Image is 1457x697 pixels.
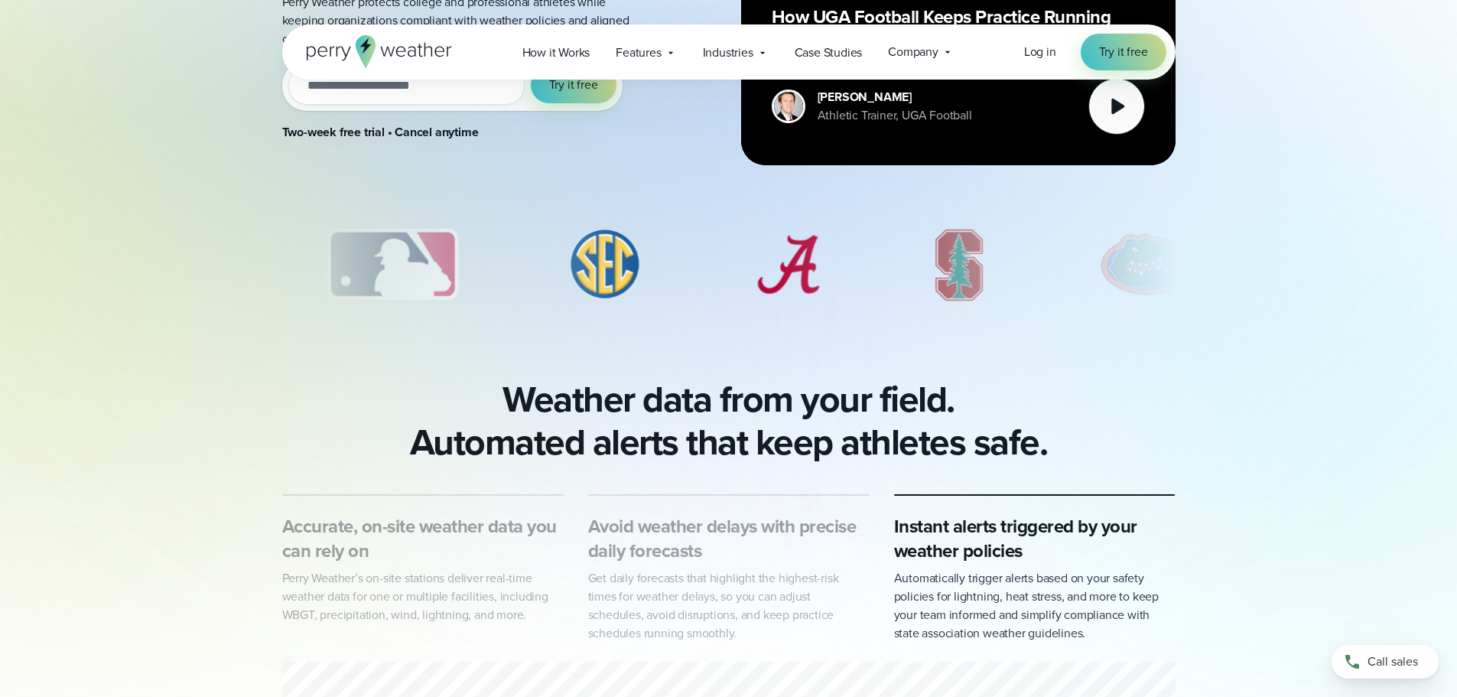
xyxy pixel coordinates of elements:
[912,226,1006,303] img: Stanford-University.svg
[1368,653,1418,671] span: Call sales
[1024,43,1056,60] span: Log in
[818,106,972,125] div: Athletic Trainer, UGA Football
[738,226,838,303] img: University-of-Alabama.svg
[772,5,1145,54] p: How UGA Football Keeps Practice Running Smoothly
[795,44,863,62] span: Case Studies
[282,514,564,563] h3: Accurate, on-site weather data you can rely on
[311,226,473,303] div: 3 of 8
[531,67,616,103] button: Try it free
[888,43,938,61] span: Company
[6,22,239,140] iframe: profile
[588,514,870,563] h3: Avoid weather delays with precise daily forecasts
[282,569,564,624] p: Perry Weather’s on-site stations deliver real-time weather data for one or multiple facilities, i...
[912,226,1006,303] div: 6 of 8
[894,569,1176,643] p: Automatically trigger alerts based on your safety policies for lightning, heat stress, and more t...
[703,44,753,62] span: Industries
[782,37,876,68] a: Case Studies
[1081,34,1166,70] a: Try it free
[282,123,479,141] strong: Two-week free trial • Cancel anytime
[1079,226,1221,303] div: 7 of 8
[282,226,1176,311] div: slideshow
[549,76,598,94] span: Try it free
[588,569,870,643] p: Get daily forecasts that highlight the highest-risk times for weather delays, so you can adjust s...
[894,514,1176,563] h3: Instant alerts triggered by your weather policies
[1332,645,1439,679] a: Call sales
[1079,226,1221,303] img: University-of-Florida.svg
[547,226,665,303] div: 4 of 8
[522,44,590,62] span: How it Works
[547,226,665,303] img: %E2%9C%85-SEC.svg
[616,44,661,62] span: Features
[311,226,473,303] img: MLB.svg
[818,88,972,106] div: [PERSON_NAME]
[1099,43,1148,61] span: Try it free
[1024,43,1056,61] a: Log in
[509,37,603,68] a: How it Works
[738,226,838,303] div: 5 of 8
[410,378,1048,464] h2: Weather data from your field. Automated alerts that keep athletes safe.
